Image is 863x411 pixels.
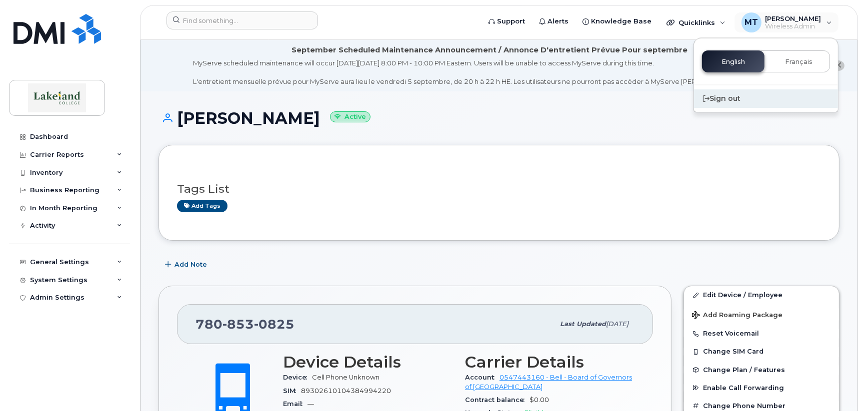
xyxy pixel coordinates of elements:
[785,58,812,66] span: Français
[307,400,314,408] span: —
[312,374,379,381] span: Cell Phone Unknown
[283,400,307,408] span: Email
[529,396,549,404] span: $0.00
[684,304,839,325] button: Add Roaming Package
[465,374,499,381] span: Account
[560,320,606,328] span: Last updated
[177,200,227,212] a: Add tags
[158,256,215,274] button: Add Note
[703,366,785,374] span: Change Plan / Features
[254,317,294,332] span: 0825
[283,374,312,381] span: Device
[174,260,207,269] span: Add Note
[465,374,632,390] a: 0547443160 - Bell - Board of Governors of [GEOGRAPHIC_DATA]
[177,183,821,195] h3: Tags List
[465,396,529,404] span: Contract balance
[195,317,294,332] span: 780
[692,311,782,321] span: Add Roaming Package
[222,317,254,332] span: 853
[703,384,784,392] span: Enable Call Forwarding
[684,325,839,343] button: Reset Voicemail
[694,89,838,108] div: Sign out
[684,286,839,304] a: Edit Device / Employee
[283,353,453,371] h3: Device Details
[301,387,391,395] span: 89302610104384994220
[158,109,839,127] h1: [PERSON_NAME]
[193,58,786,86] div: MyServe scheduled maintenance will occur [DATE][DATE] 8:00 PM - 10:00 PM Eastern. Users will be u...
[606,320,628,328] span: [DATE]
[684,379,839,397] button: Enable Call Forwarding
[465,353,635,371] h3: Carrier Details
[684,361,839,379] button: Change Plan / Features
[291,45,687,55] div: September Scheduled Maintenance Announcement / Annonce D'entretient Prévue Pour septembre
[684,343,839,361] button: Change SIM Card
[330,111,370,123] small: Active
[283,387,301,395] span: SIM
